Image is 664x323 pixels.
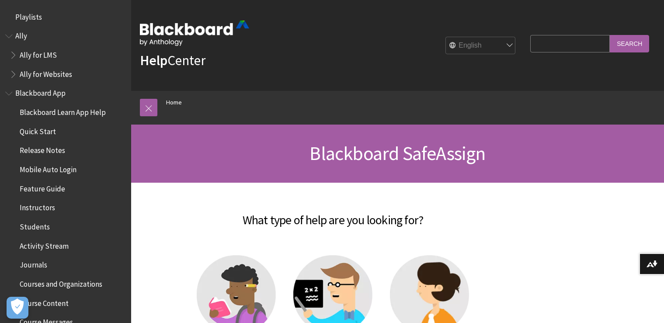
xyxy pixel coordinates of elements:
[20,105,106,117] span: Blackboard Learn App Help
[20,201,55,212] span: Instructors
[20,181,65,193] span: Feature Guide
[309,141,485,165] span: Blackboard SafeAssign
[166,97,182,108] a: Home
[20,258,47,270] span: Journals
[5,29,126,82] nav: Book outline for Anthology Ally Help
[20,143,65,155] span: Release Notes
[20,48,57,59] span: Ally for LMS
[15,10,42,21] span: Playlists
[15,86,66,98] span: Blackboard App
[20,124,56,136] span: Quick Start
[20,162,76,174] span: Mobile Auto Login
[610,35,649,52] input: Search
[20,219,50,231] span: Students
[140,21,249,46] img: Blackboard by Anthology
[20,239,69,250] span: Activity Stream
[15,29,27,41] span: Ally
[7,297,28,319] button: Open Preferences
[140,200,526,229] h2: What type of help are you looking for?
[140,52,205,69] a: HelpCenter
[140,52,167,69] strong: Help
[446,37,516,54] select: Site Language Selector
[20,296,69,308] span: Course Content
[20,67,72,79] span: Ally for Websites
[20,277,102,288] span: Courses and Organizations
[5,10,126,24] nav: Book outline for Playlists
